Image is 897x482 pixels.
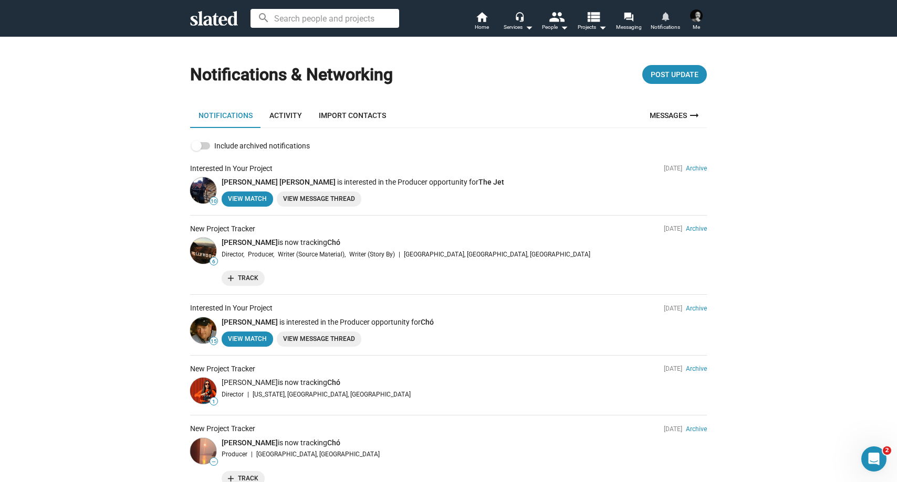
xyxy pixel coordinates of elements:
[523,21,535,34] mat-icon: arrow_drop_down
[573,10,610,34] button: Projects
[399,250,400,259] span: |
[190,378,216,404] img: Lovelyn Rose
[214,140,310,152] span: Include archived notifications
[586,9,601,24] mat-icon: view_list
[190,224,255,234] div: New Project Tracker
[651,65,698,84] span: Post Update
[651,21,680,34] span: Notifications
[222,449,247,459] span: Producer
[251,9,399,28] input: Search people and projects
[686,305,707,312] a: Archive
[537,10,573,34] button: People
[478,178,504,186] a: The Jet
[542,21,568,34] div: People
[222,177,707,187] p: is interested in the Producer opportunity for
[222,378,278,387] span: [PERSON_NAME]
[190,438,216,464] a: Michael Schuyler —
[515,12,524,21] mat-icon: headset_mic
[228,273,258,284] span: Track
[349,250,395,259] span: Writer (Story By)
[278,250,346,259] span: Writer (Source Material),
[190,438,216,464] img: Michael Schuyler
[190,63,393,86] h1: Notifications & Networking
[222,317,707,327] p: is interested in the Producer opportunity for
[190,364,255,374] div: New Project Tracker
[558,21,570,34] mat-icon: arrow_drop_down
[664,365,682,372] span: [DATE]
[310,103,394,128] a: Import Contacts
[210,338,217,345] span: 15
[642,65,707,84] button: Post Update
[190,238,216,264] img: Ralph Lemorande
[190,317,216,344] a: Randall Miller 15
[616,21,642,34] span: Messaging
[690,9,703,22] img: Jon Shaivitz
[421,318,434,326] a: Chó
[500,10,537,34] button: Services
[327,238,340,247] a: Chó
[222,378,707,388] p: is now tracking
[664,305,682,312] span: [DATE]
[277,331,361,347] a: View Message Thread
[190,317,216,344] img: Randall Miller
[222,331,273,347] a: View Match
[883,446,891,455] span: 2
[647,10,684,34] a: Notifications
[475,10,488,23] mat-icon: home
[222,178,336,186] a: [PERSON_NAME] [PERSON_NAME]
[861,446,886,472] iframe: Intercom live chat
[190,177,216,203] img: Weston Scott Higgins
[686,425,707,433] a: Archive
[222,271,265,286] button: Track
[190,103,261,128] a: Notifications
[664,225,682,232] span: [DATE]
[660,11,670,21] mat-icon: notifications
[686,225,707,232] a: Archive
[688,109,701,122] mat-icon: arrow_right_alt
[247,390,249,399] span: |
[210,459,217,465] span: —
[664,165,682,172] span: [DATE]
[222,390,244,399] span: Director
[463,10,500,34] a: Home
[623,12,633,22] mat-icon: forum
[222,318,278,326] a: [PERSON_NAME]
[251,449,253,459] span: |
[222,191,273,207] a: View Match
[210,399,217,405] span: 1
[190,303,273,313] div: Interested In Your Project
[222,438,707,448] p: is now tracking
[686,365,707,372] a: Archive
[693,21,700,34] span: Me
[210,259,217,265] span: 6
[222,238,707,248] p: is now tracking
[190,424,255,434] div: New Project Tracker
[596,21,609,34] mat-icon: arrow_drop_down
[404,250,590,259] span: [GEOGRAPHIC_DATA], [GEOGRAPHIC_DATA], [GEOGRAPHIC_DATA]
[643,103,707,128] a: Messages
[190,164,273,174] div: Interested In Your Project
[504,21,533,34] div: Services
[578,21,607,34] span: Projects
[256,449,380,459] span: [GEOGRAPHIC_DATA], [GEOGRAPHIC_DATA]
[248,250,274,259] span: Producer,
[277,191,361,207] a: View Message Thread
[684,7,709,35] button: Jon ShaivitzMe
[226,273,236,283] mat-icon: add
[261,103,310,128] a: Activity
[190,177,216,203] a: Weston Scott Higgins 10
[549,9,564,24] mat-icon: people
[475,21,489,34] span: Home
[222,250,244,259] span: Director,
[253,390,411,399] span: [US_STATE], [GEOGRAPHIC_DATA], [GEOGRAPHIC_DATA]
[222,238,278,247] a: [PERSON_NAME]
[222,438,278,447] a: [PERSON_NAME]
[210,198,217,205] span: 10
[327,378,340,387] a: Chó
[610,10,647,34] a: Messaging
[664,425,682,433] span: [DATE]
[686,165,707,172] a: Archive
[190,238,216,264] a: Ralph Lemorande 6
[327,438,340,447] a: Chó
